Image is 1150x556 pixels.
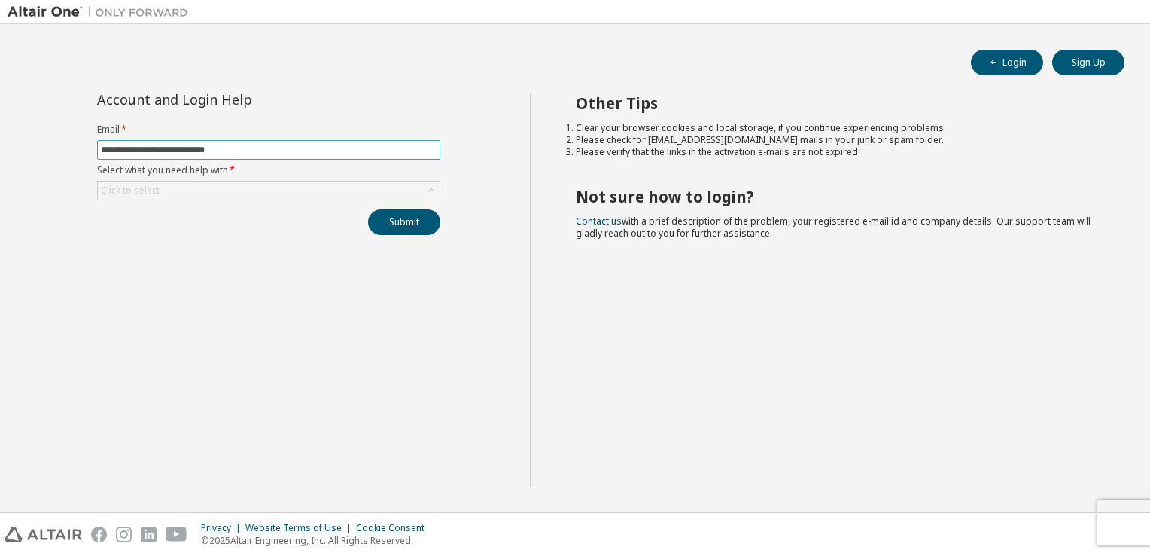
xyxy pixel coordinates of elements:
[116,527,132,542] img: instagram.svg
[201,534,434,547] p: © 2025 Altair Engineering, Inc. All Rights Reserved.
[576,187,1098,206] h2: Not sure how to login?
[101,185,160,197] div: Click to select
[98,182,440,200] div: Click to select
[91,527,107,542] img: facebook.svg
[576,122,1098,134] li: Clear your browser cookies and local storage, if you continue experiencing problems.
[356,522,434,534] div: Cookie Consent
[141,527,157,542] img: linkedin.svg
[166,527,187,542] img: youtube.svg
[1052,50,1124,75] button: Sign Up
[97,164,440,176] label: Select what you need help with
[576,146,1098,158] li: Please verify that the links in the activation e-mails are not expired.
[201,522,245,534] div: Privacy
[576,93,1098,113] h2: Other Tips
[245,522,356,534] div: Website Terms of Use
[971,50,1043,75] button: Login
[368,209,440,235] button: Submit
[97,124,440,136] label: Email
[576,215,1091,240] span: with a brief description of the problem, your registered e-mail id and company details. Our suppo...
[97,93,372,105] div: Account and Login Help
[576,134,1098,146] li: Please check for [EMAIL_ADDRESS][DOMAIN_NAME] mails in your junk or spam folder.
[5,527,82,542] img: altair_logo.svg
[576,215,622,228] a: Contact us
[8,5,196,20] img: Altair One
